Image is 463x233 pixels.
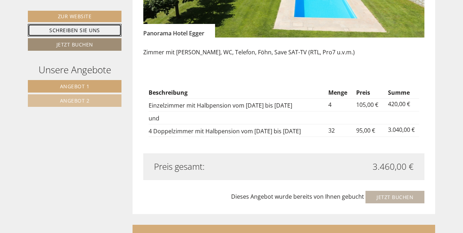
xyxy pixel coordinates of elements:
[231,193,364,200] span: Dieses Angebot wurde bereits von Ihnen gebucht
[60,97,90,104] span: Angebot 2
[353,87,385,98] th: Preis
[28,24,121,36] a: Schreiben Sie uns
[143,48,425,56] p: Zimmer mit [PERSON_NAME], WC, Telefon, Föhn, Save SAT-TV (RTL, Pro7 u.v.m.)
[385,124,419,137] td: 3.040,00 €
[149,87,325,98] th: Beschreibung
[149,111,325,124] td: und
[149,98,325,111] td: Einzelzimmer mit Halbpension vom [DATE] bis [DATE]
[385,98,419,111] td: 420,00 €
[28,38,121,51] a: Jetzt buchen
[60,83,90,90] span: Angebot 1
[325,124,354,137] td: 32
[385,87,419,98] th: Summe
[356,101,378,109] span: 105,00 €
[325,87,354,98] th: Menge
[149,124,325,137] td: 4 Doppelzimmer mit Halbpension vom [DATE] bis [DATE]
[149,160,284,173] div: Preis gesamt:
[356,127,375,134] span: 95,00 €
[28,63,121,76] div: Unsere Angebote
[28,11,121,22] a: Zur Website
[373,160,414,173] span: 3.460,00 €
[325,98,354,111] td: 4
[143,24,215,38] div: Panorama Hotel Egger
